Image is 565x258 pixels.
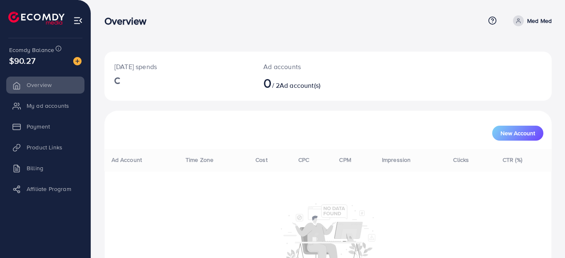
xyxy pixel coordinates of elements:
[263,73,272,92] span: 0
[263,62,355,72] p: Ad accounts
[9,46,54,54] span: Ecomdy Balance
[73,57,82,65] img: image
[9,55,35,67] span: $90.27
[527,16,552,26] p: Med Med
[501,130,535,136] span: New Account
[73,16,83,25] img: menu
[104,15,153,27] h3: Overview
[114,62,243,72] p: [DATE] spends
[8,12,64,25] img: logo
[492,126,543,141] button: New Account
[510,15,552,26] a: Med Med
[280,81,320,90] span: Ad account(s)
[263,75,355,91] h2: / 2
